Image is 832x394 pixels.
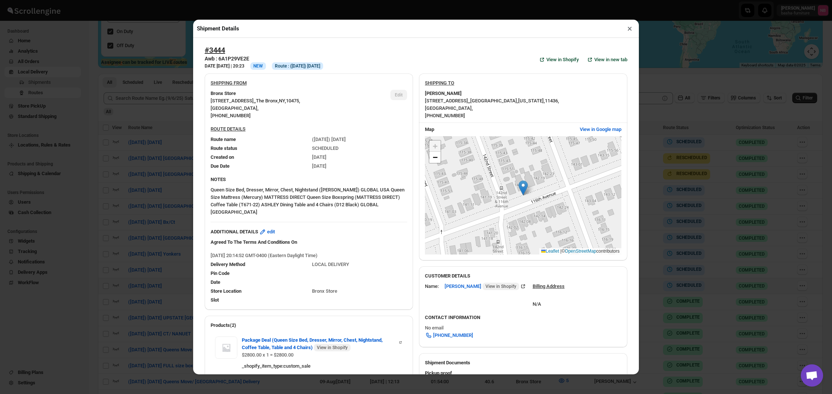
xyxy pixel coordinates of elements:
span: The Bronx , [256,98,279,104]
img: Item [215,336,237,359]
span: [DATE] [312,163,326,169]
u: Billing Address [533,283,565,289]
h2: Shipment Details [197,25,239,32]
div: N/A [419,367,627,390]
u: ROUTE DETAILS [211,126,246,132]
b: [DATE] | 20:23 [217,63,244,69]
h3: CONTACT INFORMATION [425,314,621,321]
span: Slot [211,297,219,303]
span: [STREET_ADDRESS] , [425,98,469,104]
button: × [624,23,635,34]
b: Map [425,127,434,132]
span: [STREET_ADDRESS] , [211,98,255,104]
a: [PERSON_NAME] View in Shopify [445,283,527,289]
a: [PHONE_NUMBER] [420,329,478,341]
span: [DATE] 20:14:52 GMT-0400 (Eastern Daylight Time) [211,253,318,258]
b: Bronx Store [211,90,236,97]
button: View in Google map [575,124,626,135]
span: [GEOGRAPHIC_DATA] , [470,98,518,104]
span: Agreed To The Terms And Conditions On [211,239,297,245]
span: Route name [211,137,236,142]
span: [GEOGRAPHIC_DATA] , [211,105,259,111]
span: [US_STATE] , [518,98,545,104]
span: [PERSON_NAME] [445,283,519,290]
a: Zoom in [429,141,441,152]
h2: Shipment Documents [425,359,621,367]
a: View in Shopify [534,54,583,66]
span: − [433,152,438,162]
span: LOCAL DELIVERY [312,262,349,267]
span: edit [267,228,275,236]
span: $2800.00 x 1 = $2800.00 [242,352,293,358]
span: NEW [253,63,263,69]
span: [DATE] [312,154,326,160]
div: _shopify_item_type : custom_sale [242,362,403,370]
div: © contributors [539,248,621,255]
p: Queen Size Bed, Dresser, Mirror, Chest, Nightstand ([PERSON_NAME]) GLOBAL USA Queen Size Mattress... [211,186,407,216]
span: Route status [211,145,237,151]
span: [PHONE_NUMBER] [425,113,465,118]
span: Store Location [211,288,241,294]
span: View in Shopify [546,56,579,63]
span: Pin Code [211,270,230,276]
a: Leaflet [541,249,559,254]
span: No email [425,325,443,331]
span: View in Shopify [317,345,348,351]
u: SHIPPING TO [425,80,454,86]
button: View in new tab [582,54,632,66]
div: N/A [533,293,565,308]
span: Due Date [211,163,230,169]
u: SHIPPING FROM [211,80,247,86]
span: Delivery Method [211,262,245,267]
a: Package Deal (Queen Size Bed, Dresser, Mirror, Chest, Nightstand, Coffee Table, Table and 4 Chair... [242,337,403,343]
span: 10475 , [286,98,300,104]
span: Date [211,279,220,285]
a: Zoom out [429,152,441,163]
span: [PHONE_NUMBER] [211,113,251,118]
a: Open chat [801,364,823,387]
h3: CUSTOMER DETAILS [425,272,621,280]
h2: Products(2) [211,322,407,329]
span: View in new tab [594,56,627,63]
button: #3444 [205,46,225,55]
span: SCHEDULED [312,145,338,151]
span: , [469,98,470,104]
span: Route : ([DATE]) [DATE] [275,63,320,69]
span: NY , [279,98,286,104]
b: NOTES [211,177,226,182]
a: OpenStreetMap [565,249,597,254]
h3: Pickup proof [425,370,621,377]
span: , [255,98,256,104]
span: [PHONE_NUMBER] [433,332,473,339]
span: View in Google map [580,126,621,133]
b: [PERSON_NAME] [425,90,462,97]
span: ([DATE]) [DATE] [312,137,346,142]
span: Bronx Store [312,288,337,294]
span: [GEOGRAPHIC_DATA] , [425,105,473,111]
span: | [560,249,562,254]
span: + [433,141,438,151]
span: 11436 , [545,98,559,104]
span: View in Shopify [485,283,516,289]
span: Created on [211,154,234,160]
button: edit [254,226,279,238]
span: Package Deal (Queen Size Bed, Dresser, Mirror, Chest, Nightstand, Coffee Table, Table and 4 Chairs) [242,336,398,351]
img: Marker [519,180,528,196]
h3: Awb : 6A1P29VE2E [205,55,323,62]
div: Name: [425,283,439,290]
h3: DATE [205,63,244,69]
b: ADDITIONAL DETAILS [211,228,258,236]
